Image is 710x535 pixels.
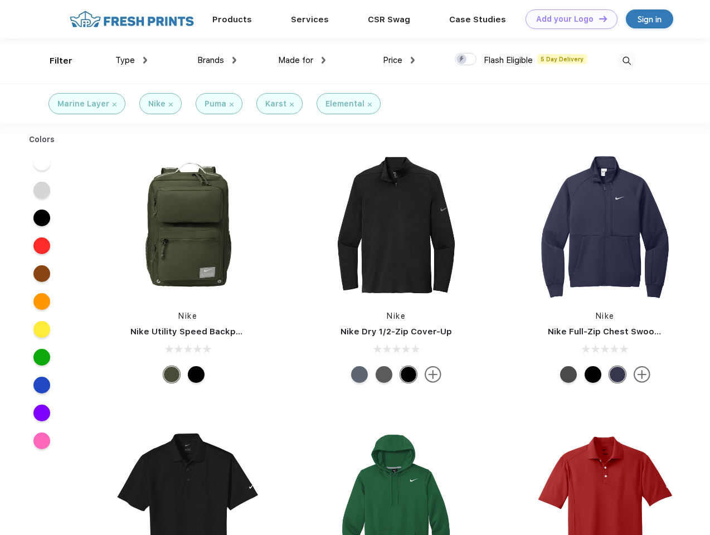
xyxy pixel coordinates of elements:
img: func=resize&h=266 [322,151,470,299]
div: Black Heather [376,366,392,383]
div: Marine Layer [57,98,109,110]
img: func=resize&h=266 [114,151,262,299]
a: Nike [387,312,406,320]
div: Navy Heather [351,366,368,383]
span: Made for [278,55,313,65]
div: Anthracite [560,366,577,383]
span: Flash Eligible [484,55,533,65]
div: Nike [148,98,166,110]
div: Filter [50,55,72,67]
span: Brands [197,55,224,65]
img: filter_cancel.svg [169,103,173,106]
span: Price [383,55,402,65]
a: Nike [178,312,197,320]
img: fo%20logo%202.webp [66,9,197,29]
span: 5 Day Delivery [537,54,587,64]
div: Karst [265,98,286,110]
img: dropdown.png [411,57,415,64]
img: filter_cancel.svg [113,103,116,106]
div: Add your Logo [536,14,594,24]
div: Sign in [638,13,662,26]
img: filter_cancel.svg [230,103,234,106]
img: DT [599,16,607,22]
img: more.svg [634,366,650,383]
img: more.svg [425,366,441,383]
img: filter_cancel.svg [290,103,294,106]
a: Nike [596,312,615,320]
a: Sign in [626,9,673,28]
img: desktop_search.svg [617,52,636,70]
div: Black [188,366,205,383]
img: dropdown.png [232,57,236,64]
div: Cargo Khaki [163,366,180,383]
div: Puma [205,98,226,110]
a: Nike Utility Speed Backpack [130,327,251,337]
a: Services [291,14,329,25]
img: filter_cancel.svg [368,103,372,106]
div: Colors [21,134,64,145]
div: Black [400,366,417,383]
a: Products [212,14,252,25]
div: Elemental [325,98,364,110]
a: CSR Swag [368,14,410,25]
span: Type [115,55,135,65]
div: Midnight Navy [609,366,626,383]
a: Nike Full-Zip Chest Swoosh Jacket [548,327,696,337]
img: dropdown.png [143,57,147,64]
div: Black [585,366,601,383]
img: func=resize&h=266 [531,151,679,299]
img: dropdown.png [322,57,325,64]
a: Nike Dry 1/2-Zip Cover-Up [341,327,452,337]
